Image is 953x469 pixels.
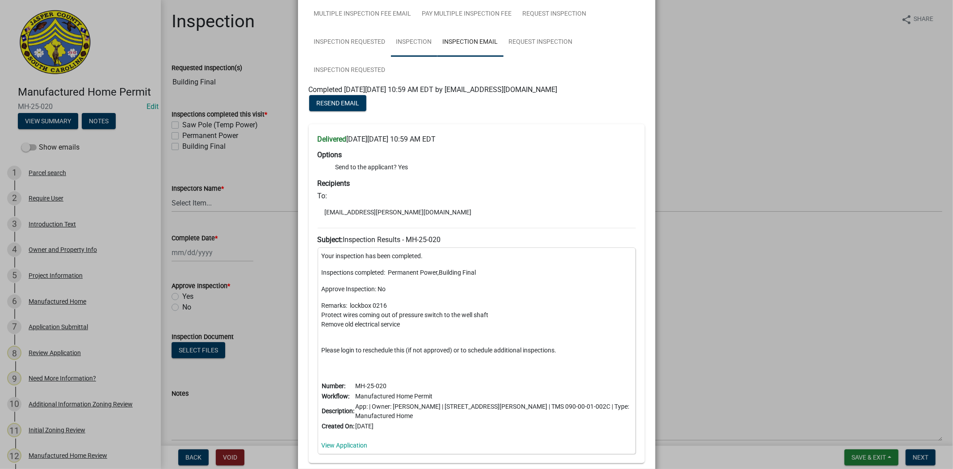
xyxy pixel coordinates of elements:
p: Inspections completed: Permanent Power,Building Final [322,268,632,277]
strong: Options [318,151,342,159]
b: Number: [322,382,346,389]
li: Send to the applicant? Yes [336,163,636,172]
span: Resend Email [316,100,359,107]
a: Request Inspection [504,28,578,57]
span: Completed [DATE][DATE] 10:59 AM EDT by [EMAIL_ADDRESS][DOMAIN_NAME] [309,85,558,94]
button: Resend Email [309,95,366,111]
b: Created On: [322,423,355,430]
p: Please login to reschedule this (if not approved) or to schedule additional inspections. [322,346,632,355]
h6: [DATE][DATE] 10:59 AM EDT [318,135,636,143]
p: Approve Inspection: No [322,285,632,294]
p: Your inspection has been completed. [322,251,632,261]
strong: Delivered [318,135,347,143]
td: MH-25-020 [355,381,632,391]
td: Manufactured Home Permit [355,391,632,402]
a: View Application [322,442,368,449]
strong: Recipients [318,179,350,188]
a: Inspection Email [437,28,504,57]
a: Inspection Requested [309,28,391,57]
strong: Subject: [318,235,343,244]
li: [EMAIL_ADDRESS][PERSON_NAME][DOMAIN_NAME] [318,205,636,219]
h6: Inspection Results - MH-25-020 [318,235,636,244]
h6: To: [318,192,636,200]
p: Remarks: lockbox 0216 Protect wires coming out of pressure switch to the well shaft Remove old el... [322,301,632,339]
b: Description: [322,407,355,415]
td: App: | Owner: [PERSON_NAME] | [STREET_ADDRESS][PERSON_NAME] | TMS 090-00-01-002C | Type: Manufact... [355,402,632,421]
a: Inspection Requested [309,56,391,85]
b: Workflow: [322,393,350,400]
a: Inspection [391,28,437,57]
td: [DATE] [355,421,632,431]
